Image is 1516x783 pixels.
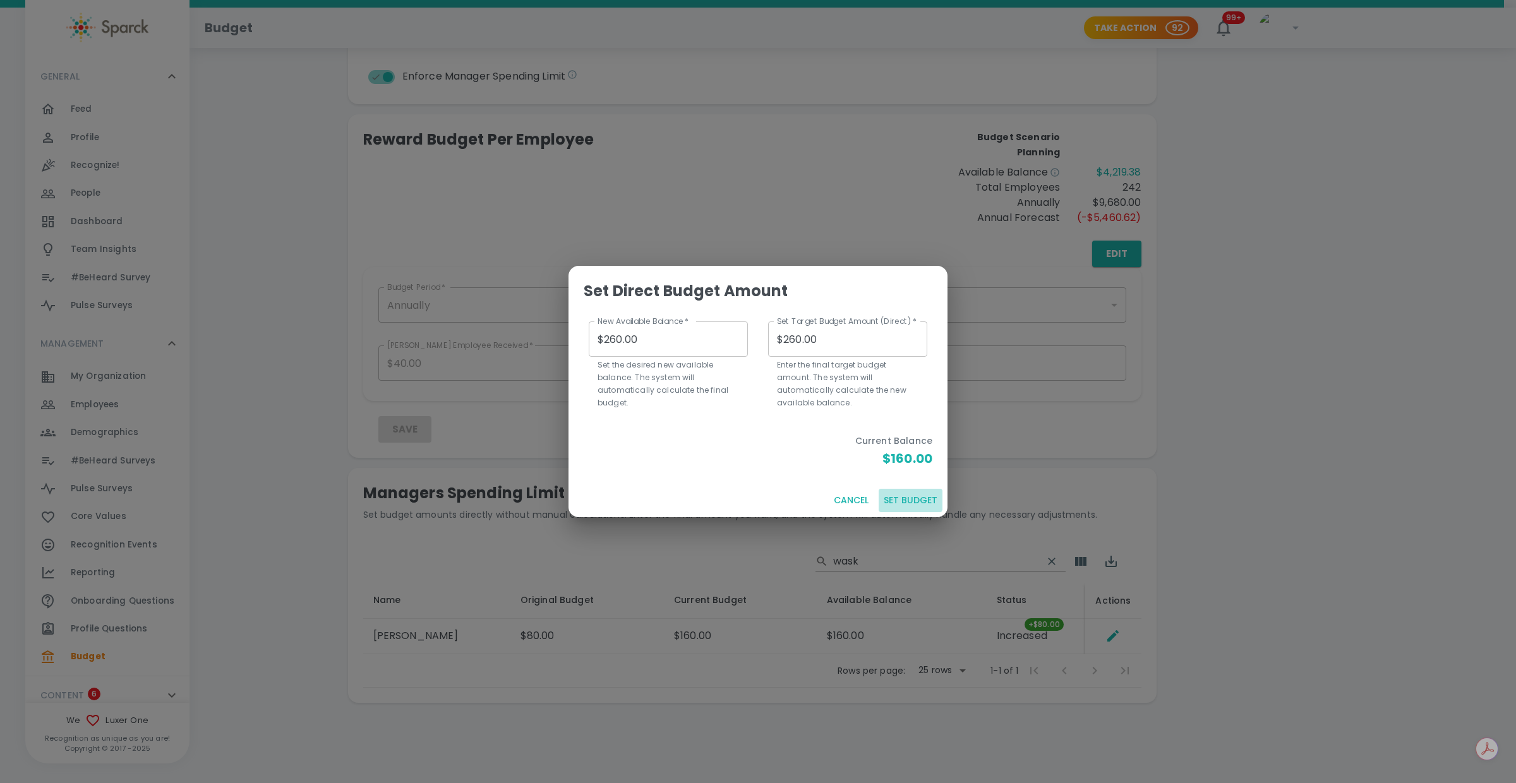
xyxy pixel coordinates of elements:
[855,448,932,469] h6: $160.00
[598,316,689,326] label: New Available Balance
[777,359,918,409] p: Enter the final target budget amount. The system will automatically calculate the new available b...
[598,359,739,409] p: Set the desired new available balance. The system will automatically calculate the final budget.
[879,489,942,512] button: SET BUDGET
[855,434,932,448] h6: Current Balance
[777,316,917,326] label: Set Target Budget Amount (Direct)
[584,281,932,301] h5: Set Direct Budget Amount
[829,489,874,512] button: CANCEL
